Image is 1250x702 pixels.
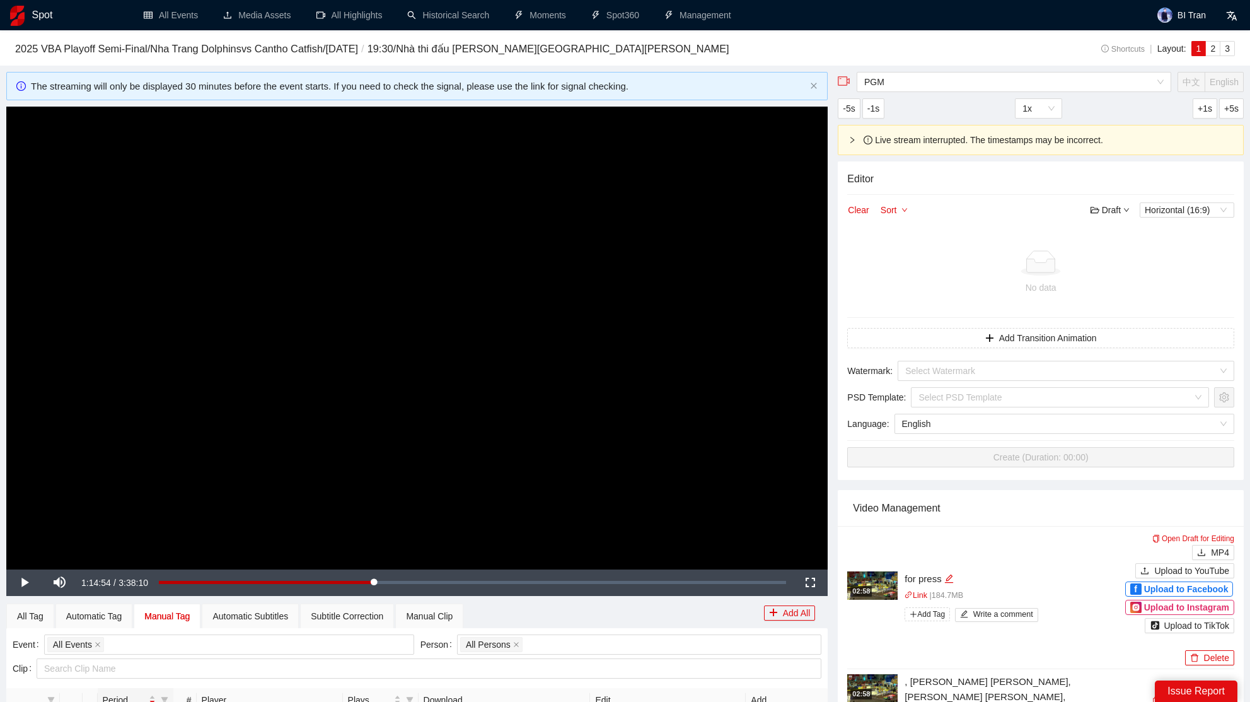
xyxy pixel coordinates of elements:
span: edit [960,610,968,619]
span: 1 [1196,44,1201,54]
span: | [1150,44,1152,54]
div: The streaming will only be displayed 30 minutes before the event starts. If you need to check the... [31,79,805,94]
button: -1s [862,98,884,119]
button: Mute [42,570,77,596]
div: Subtitle Correction [311,609,383,623]
span: video-camera [838,75,850,88]
div: Issue Report [1155,681,1237,702]
button: +1s [1193,98,1217,119]
button: Upload to TikTok [1145,618,1234,633]
a: Open Draft for Editing [1152,534,1234,543]
span: Upload to YouTube [1154,564,1229,578]
p: | 184.7 MB [905,590,1121,602]
h3: 2025 VBA Playoff Semi-Final / Nha Trang Dolphins vs Cantho Catfish / [DATE] 19:30 / Nhà thi đấu [... [15,41,1027,57]
span: plus [985,334,994,344]
span: 中文 [1183,77,1200,87]
a: thunderboltMoments [514,10,566,20]
span: +5s [1224,102,1239,115]
div: Upload to TikTok [1150,619,1229,633]
span: plus [769,608,778,618]
span: download [1197,548,1206,558]
span: right [848,136,856,144]
span: down [901,207,908,214]
button: plusAdd Transition Animation [847,328,1234,348]
button: -5s [838,98,860,119]
a: thunderboltManagement [664,10,731,20]
button: close [810,82,818,90]
span: / [358,43,367,54]
span: All Events [53,638,92,652]
button: deleteDelete [1185,650,1234,665]
a: video-cameraAll Highlights [316,10,383,20]
button: Create (Duration: 00:00) [847,447,1234,467]
span: copy [1152,535,1160,542]
span: close [95,641,101,648]
button: setting [1214,387,1234,407]
span: exclamation-circle [864,136,872,144]
span: 3 [1225,44,1230,54]
a: linkLink [905,591,927,600]
div: f [1130,583,1142,595]
div: Manual Clip [406,609,453,623]
span: link [905,591,913,599]
span: Language : [847,417,889,431]
span: Watermark : [847,364,893,378]
span: Layout: [1157,44,1186,54]
button: Fullscreen [792,570,828,596]
div: Manual Tag [144,609,190,623]
span: plus [910,611,917,618]
span: edit [944,574,954,583]
div: Automatic Tag [66,609,122,623]
a: tableAll Events [144,10,198,20]
button: editWrite a comment [955,608,1038,622]
span: -1s [867,102,879,115]
span: +1s [1198,102,1212,115]
img: avatar [1157,8,1172,23]
button: Sortdown [880,202,909,218]
div: All Tag [17,609,43,623]
span: PSD Template : [847,390,906,404]
button: uploadUpload to YouTube [1135,563,1234,578]
button: fUpload to Facebook [1125,582,1234,597]
div: Edit [944,571,954,587]
button: Play [6,570,42,596]
span: Upload to Facebook [1144,582,1229,596]
span: / [113,578,116,588]
img: logo [10,6,25,26]
span: delete [1190,653,1199,664]
label: Clip [13,658,37,679]
button: Upload to Instagram [1125,600,1234,615]
label: Person [420,635,457,655]
a: searchHistorical Search [407,10,489,20]
div: Draft [1091,203,1130,217]
div: 02:58 [850,689,872,699]
div: Live stream interrupted. The timestamps may be incorrect. [864,133,1233,147]
div: Video Management [853,490,1229,526]
div: for press [905,571,1121,587]
span: English [902,414,1227,433]
div: No data [852,281,1229,295]
button: Clear [847,202,869,218]
a: uploadMedia Assets [223,10,291,20]
span: All Persons [466,638,511,652]
span: upload [1140,566,1149,576]
span: Horizontal (16:9) [1145,203,1229,217]
div: 02:58 [850,586,872,597]
button: plusAdd All [764,605,816,621]
label: Event [13,635,44,655]
div: Automatic Subtitles [212,609,288,623]
span: Add Tag [905,607,950,621]
div: exclamation-circle Live stream interrupted. The timestamps may be incorrect. [838,126,1243,155]
div: Progress Bar [159,581,786,583]
span: PGM [864,73,1164,91]
span: close [513,641,519,648]
span: folder-open [1091,206,1099,214]
span: 1:14:54 [81,578,111,588]
div: Video Player [6,107,828,569]
button: +5s [1219,98,1244,119]
button: downloadMP4 [1192,545,1234,560]
a: thunderboltSpot360 [591,10,639,20]
span: down [1123,207,1130,213]
h4: Editor [847,171,1234,187]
